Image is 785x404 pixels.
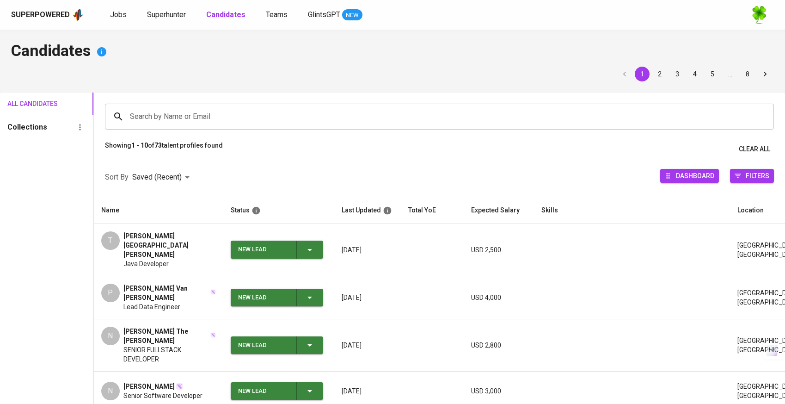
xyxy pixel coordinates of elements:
[110,10,127,19] span: Jobs
[342,386,393,396] p: [DATE]
[101,327,120,345] div: N
[739,143,770,155] span: Clear All
[238,382,289,400] div: New Lead
[670,67,685,81] button: Go to page 3
[464,197,534,224] th: Expected Salary
[132,169,193,186] div: Saved (Recent)
[101,284,120,302] div: P
[94,197,223,224] th: Name
[471,245,527,255] p: USD 2,500
[131,142,148,149] b: 1 - 10
[401,197,464,224] th: Total YoE
[342,341,393,350] p: [DATE]
[123,302,180,311] span: Lead Data Engineer
[123,231,216,259] span: [PERSON_NAME][GEOGRAPHIC_DATA][PERSON_NAME]
[334,197,401,224] th: Last Updated
[471,341,527,350] p: USD 2,800
[342,11,362,20] span: NEW
[231,382,323,400] button: New Lead
[723,69,737,79] div: …
[123,259,169,268] span: Java Developer
[616,67,774,81] nav: pagination navigation
[123,391,202,400] span: Senior Software Developer
[176,383,183,390] img: magic_wand.svg
[147,10,186,19] span: Superhunter
[238,336,289,354] div: New Lead
[238,289,289,307] div: New Lead
[266,10,288,19] span: Teams
[11,10,70,20] div: Superpowered
[210,332,216,338] img: magic_wand.svg
[7,98,45,110] span: All Candidates
[740,67,755,81] button: Go to page 8
[206,10,245,19] b: Candidates
[223,197,334,224] th: Status
[231,336,323,354] button: New Lead
[342,245,393,255] p: [DATE]
[660,169,719,183] button: Dashboard
[687,67,702,81] button: Go to page 4
[735,141,774,158] button: Clear All
[231,241,323,259] button: New Lead
[206,9,247,21] a: Candidates
[238,241,289,259] div: New Lead
[308,9,362,21] a: GlintsGPT NEW
[534,197,730,224] th: Skills
[110,9,129,21] a: Jobs
[72,8,84,22] img: app logo
[210,289,216,295] img: magic_wand.svg
[11,41,774,63] h4: Candidates
[342,293,393,302] p: [DATE]
[471,293,527,302] p: USD 4,000
[11,8,84,22] a: Superpoweredapp logo
[123,382,175,391] span: [PERSON_NAME]
[123,345,216,364] span: SENIOR FULLSTACK DEVELOPER
[231,289,323,307] button: New Lead
[705,67,720,81] button: Go to page 5
[746,169,769,182] span: Filters
[266,9,289,21] a: Teams
[730,169,774,183] button: Filters
[758,67,773,81] button: Go to next page
[471,386,527,396] p: USD 3,000
[154,142,162,149] b: 73
[123,284,209,302] span: [PERSON_NAME] Van [PERSON_NAME]
[105,172,129,183] p: Sort By
[308,10,340,19] span: GlintsGPT
[7,121,47,134] h6: Collections
[101,231,120,250] div: T
[676,169,714,182] span: Dashboard
[635,67,650,81] button: page 1
[652,67,667,81] button: Go to page 2
[105,141,223,158] p: Showing of talent profiles found
[147,9,188,21] a: Superhunter
[750,6,768,24] img: f9493b8c-82b8-4f41-8722-f5d69bb1b761.jpg
[101,382,120,400] div: N
[123,327,209,345] span: [PERSON_NAME] The [PERSON_NAME]
[132,172,182,183] p: Saved (Recent)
